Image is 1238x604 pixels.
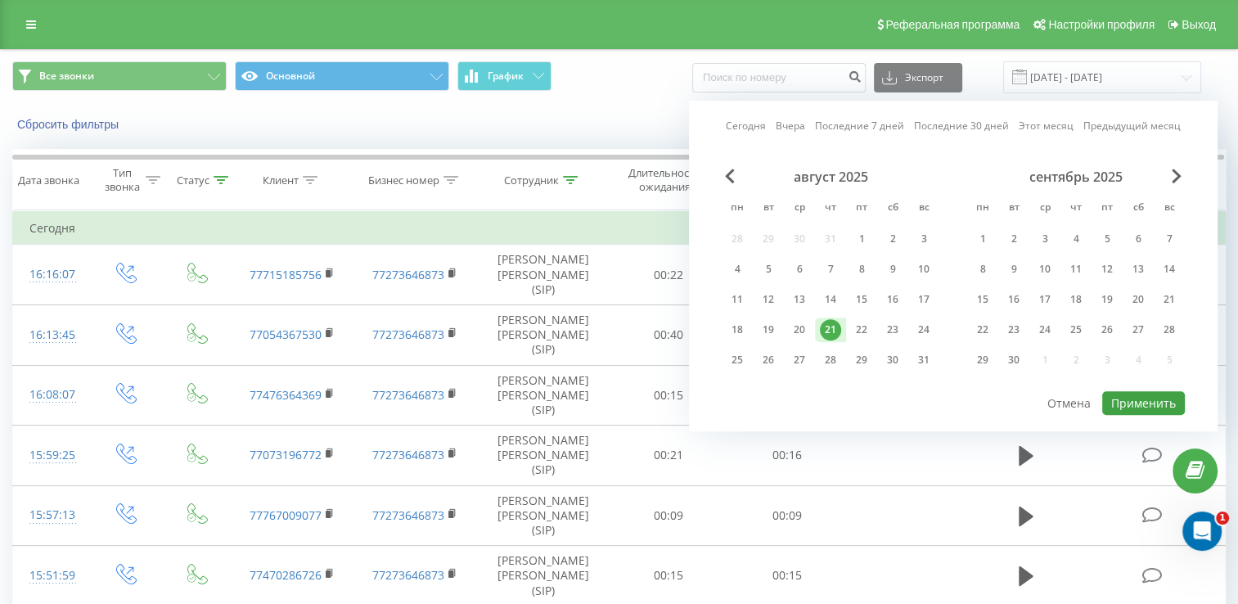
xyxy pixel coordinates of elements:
div: 14 [1159,259,1180,280]
input: Поиск по номеру [692,63,866,92]
div: пт 5 сент. 2025 г. [1092,227,1123,251]
div: сб 6 сент. 2025 г. [1123,227,1154,251]
div: вт 5 авг. 2025 г. [753,257,784,282]
div: 8 [851,259,872,280]
div: август 2025 [722,169,939,185]
td: [PERSON_NAME] [PERSON_NAME] (SIP) [477,365,610,426]
iframe: Intercom live chat [1182,512,1222,551]
div: 16 [882,289,903,310]
div: 17 [1034,289,1056,310]
div: Сотрудник [504,174,559,187]
div: 28 [820,349,841,371]
div: ср 27 авг. 2025 г. [784,348,815,372]
abbr: пятница [1095,196,1119,221]
div: 9 [1003,259,1024,280]
td: 00:16 [727,426,846,486]
div: пт 15 авг. 2025 г. [846,287,877,312]
span: 1 [1216,512,1229,525]
div: 17 [913,289,934,310]
a: 77273646873 [372,267,444,282]
div: 25 [1065,319,1087,340]
div: 19 [1096,289,1118,310]
abbr: понедельник [970,196,995,221]
div: 14 [820,289,841,310]
div: 28 [1159,319,1180,340]
div: 5 [758,259,779,280]
div: ср 17 сент. 2025 г. [1029,287,1060,312]
div: 7 [1159,228,1180,250]
div: 16:08:07 [29,379,72,411]
div: вт 26 авг. 2025 г. [753,348,784,372]
button: Экспорт [874,63,962,92]
div: 1 [851,228,872,250]
div: вс 3 авг. 2025 г. [908,227,939,251]
div: пн 15 сент. 2025 г. [967,287,998,312]
span: Реферальная программа [885,18,1020,31]
span: Настройки профиля [1048,18,1155,31]
div: чт 11 сент. 2025 г. [1060,257,1092,282]
a: 77470286726 [250,567,322,583]
td: [PERSON_NAME] [PERSON_NAME] (SIP) [477,304,610,365]
div: 5 [1096,228,1118,250]
div: 24 [1034,319,1056,340]
div: 15 [972,289,993,310]
div: 15:57:13 [29,499,72,531]
div: 21 [820,319,841,340]
span: Previous Month [725,169,735,183]
div: сентябрь 2025 [967,169,1185,185]
a: 77476364369 [250,387,322,403]
div: 1 [972,228,993,250]
div: 13 [789,289,810,310]
td: 00:22 [610,245,728,305]
button: Отмена [1038,391,1100,415]
abbr: пятница [849,196,874,221]
div: вс 14 сент. 2025 г. [1154,257,1185,282]
td: [PERSON_NAME] [PERSON_NAME] (SIP) [477,426,610,486]
div: 3 [1034,228,1056,250]
a: 77273646873 [372,507,444,523]
div: чт 25 сент. 2025 г. [1060,318,1092,342]
div: сб 13 сент. 2025 г. [1123,257,1154,282]
div: 4 [1065,228,1087,250]
div: пн 8 сент. 2025 г. [967,257,998,282]
div: 12 [1096,259,1118,280]
div: сб 2 авг. 2025 г. [877,227,908,251]
div: ср 20 авг. 2025 г. [784,318,815,342]
div: сб 30 авг. 2025 г. [877,348,908,372]
td: 00:09 [727,485,846,546]
button: Сбросить фильтры [12,117,127,132]
div: 10 [1034,259,1056,280]
div: 10 [913,259,934,280]
div: пт 22 авг. 2025 г. [846,318,877,342]
div: пн 25 авг. 2025 г. [722,348,753,372]
abbr: среда [787,196,812,221]
div: сб 27 сент. 2025 г. [1123,318,1154,342]
div: 7 [820,259,841,280]
div: 15:51:59 [29,560,72,592]
div: пт 19 сент. 2025 г. [1092,287,1123,312]
div: чт 21 авг. 2025 г. [815,318,846,342]
div: сб 20 сент. 2025 г. [1123,287,1154,312]
div: чт 18 сент. 2025 г. [1060,287,1092,312]
abbr: среда [1033,196,1057,221]
td: 00:15 [610,365,728,426]
div: 2 [1003,228,1024,250]
div: вс 28 сент. 2025 г. [1154,318,1185,342]
div: вт 12 авг. 2025 г. [753,287,784,312]
div: 24 [913,319,934,340]
a: Сегодня [726,119,766,134]
div: ср 24 сент. 2025 г. [1029,318,1060,342]
abbr: четверг [1064,196,1088,221]
td: 00:21 [610,426,728,486]
div: чт 28 авг. 2025 г. [815,348,846,372]
button: Основной [235,61,449,91]
abbr: вторник [1002,196,1026,221]
div: пт 29 авг. 2025 г. [846,348,877,372]
div: 11 [1065,259,1087,280]
a: 77054367530 [250,327,322,342]
div: пн 22 сент. 2025 г. [967,318,998,342]
div: 31 [913,349,934,371]
div: пт 1 авг. 2025 г. [846,227,877,251]
span: График [488,70,524,82]
div: 22 [851,319,872,340]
